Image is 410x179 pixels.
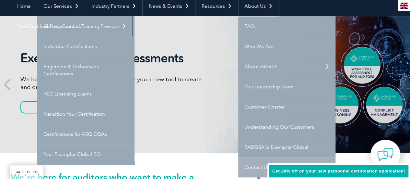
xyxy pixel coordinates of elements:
[37,144,135,164] a: Your Exemplar Global ROI
[238,157,335,177] a: Contact Us
[10,165,43,179] a: BACK TO TOP
[20,101,88,113] a: Learn More
[238,137,335,157] a: RABQSA is Exemplar Global
[238,77,335,97] a: Our Leadership Team
[37,84,135,104] a: FCC Licensing Exams
[272,169,405,173] span: Get 20% off on your new personnel certification application!
[37,36,135,57] a: Individual Certifications
[238,57,335,77] a: About iNARTE
[238,117,335,137] a: Understanding Our Customers
[238,16,335,36] a: FAQs
[37,124,135,144] a: Certifications for ASQ CQAs
[20,51,205,66] h2: Exemplar Global Assessments
[377,147,393,163] img: contact-chat.png
[37,104,135,124] a: Transition Your Certification
[20,75,205,91] p: We have partnered with TalentClick to give you a new tool to create and drive high-performance teams
[238,36,335,57] a: Who We Are
[11,16,132,36] a: Find Certified Professional / Training Provider
[37,57,135,84] a: Engineers & Technicians Certifications
[238,97,335,117] a: Customer Charter
[400,3,408,9] img: en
